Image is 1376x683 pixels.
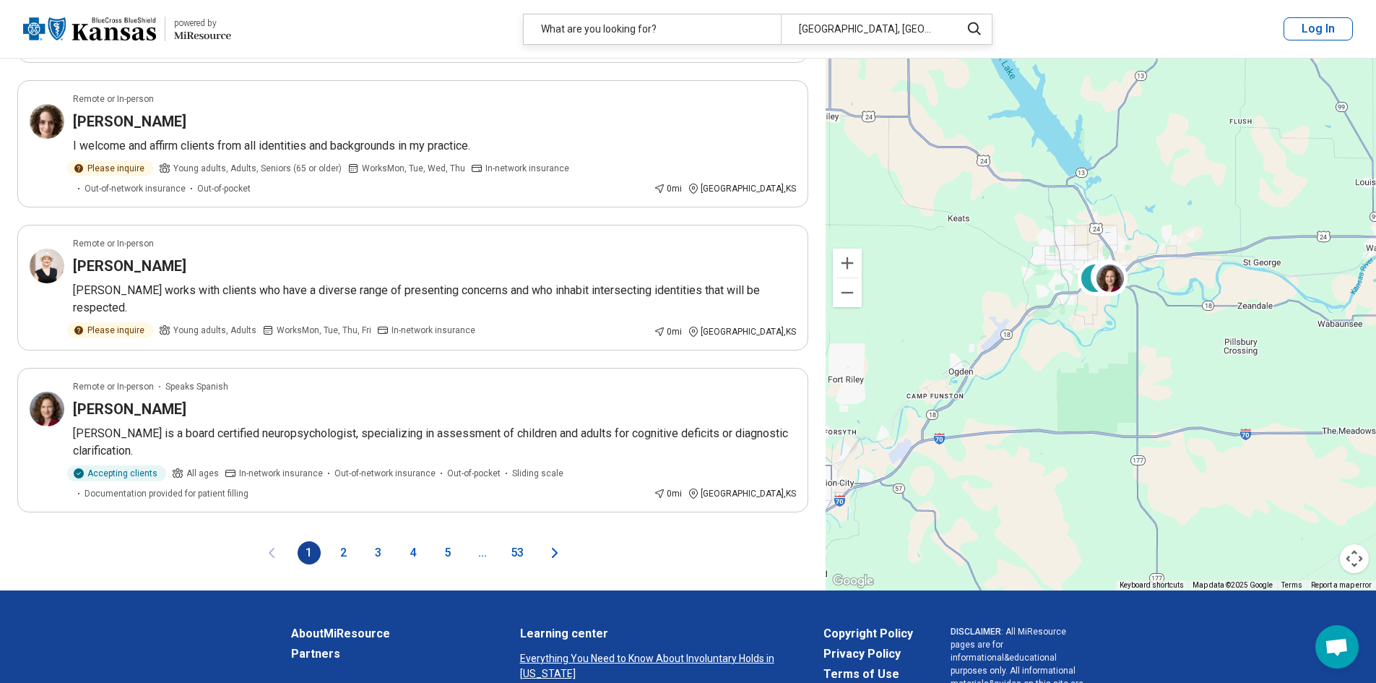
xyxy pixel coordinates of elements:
span: Works Mon, Tue, Wed, Thu [362,162,465,175]
button: Map camera controls [1340,544,1369,573]
span: ... [471,541,494,564]
span: Out-of-pocket [197,182,251,195]
span: All ages [186,467,219,480]
div: Accepting clients [67,465,166,481]
button: 2 [332,541,355,564]
p: Remote or In-person [73,93,154,106]
span: In-network insurance [391,324,475,337]
a: Terms of Use [823,666,913,683]
div: Please inquire [67,322,153,338]
span: In-network insurance [485,162,569,175]
div: 10 [1078,260,1112,295]
div: [GEOGRAPHIC_DATA] , KS [688,325,796,338]
span: Documentation provided for patient filling [85,487,248,500]
span: Sliding scale [512,467,563,480]
h3: [PERSON_NAME] [73,111,186,132]
a: Open this area in Google Maps (opens a new window) [829,572,877,590]
button: Previous page [263,541,280,564]
a: Everything You Need to Know About Involuntary Holds in [US_STATE] [520,651,786,682]
button: Next page [546,541,563,564]
p: Remote or In-person [73,237,154,250]
span: Out-of-pocket [447,467,501,480]
button: 5 [436,541,459,564]
a: Partners [291,645,483,663]
p: [PERSON_NAME] is a board certified neuropsychologist, specializing in assessment of children and ... [73,425,796,460]
a: Privacy Policy [823,645,913,663]
h3: [PERSON_NAME] [73,256,186,276]
div: 0 mi [654,182,682,195]
div: Please inquire [67,160,153,176]
a: Terms (opens in new tab) [1281,581,1302,589]
img: Google [829,572,877,590]
a: Learning center [520,625,786,643]
a: AboutMiResource [291,625,483,643]
button: 3 [367,541,390,564]
h3: [PERSON_NAME] [73,399,186,419]
button: Log In [1284,17,1353,40]
span: Works Mon, Tue, Thu, Fri [277,324,371,337]
img: Blue Cross Blue Shield Kansas [23,12,156,46]
div: 0 mi [654,487,682,500]
div: [GEOGRAPHIC_DATA], [GEOGRAPHIC_DATA] [781,14,952,44]
span: Young adults, Adults, Seniors (65 or older) [173,162,342,175]
button: 1 [298,541,321,564]
p: [PERSON_NAME] works with clients who have a diverse range of presenting concerns and who inhabit ... [73,282,796,317]
span: Out-of-network insurance [85,182,186,195]
button: 53 [506,541,529,564]
span: In-network insurance [239,467,323,480]
div: [GEOGRAPHIC_DATA] , KS [688,487,796,500]
button: 4 [402,541,425,564]
p: Remote or In-person [73,380,154,393]
div: powered by [174,17,231,30]
a: Copyright Policy [823,625,913,643]
button: Keyboard shortcuts [1120,580,1184,590]
div: What are you looking for? [524,14,781,44]
button: Zoom in [833,249,862,278]
span: Young adults, Adults [173,324,256,337]
div: 0 mi [654,325,682,338]
span: Out-of-network insurance [334,467,436,480]
span: DISCLAIMER [951,627,1001,637]
a: Blue Cross Blue Shield Kansaspowered by [23,12,231,46]
div: [GEOGRAPHIC_DATA] , KS [688,182,796,195]
span: Speaks Spanish [165,380,228,393]
p: I welcome and affirm clients from all identities and backgrounds in my practice. [73,137,796,155]
span: Map data ©2025 Google [1193,581,1273,589]
a: Report a map error [1311,581,1372,589]
a: Open chat [1315,625,1359,669]
button: Zoom out [833,278,862,307]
